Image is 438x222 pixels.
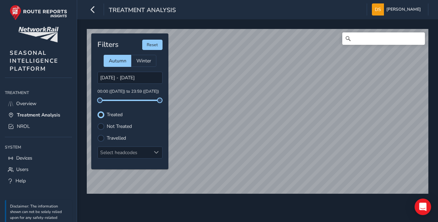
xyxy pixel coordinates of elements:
[10,49,58,73] span: SEASONAL INTELLIGENCE PLATFORM
[386,3,421,16] span: [PERSON_NAME]
[5,164,72,175] a: Users
[109,58,126,64] span: Autumn
[104,55,131,67] div: Autumn
[98,147,151,158] div: Select headcodes
[17,112,60,118] span: Treatment Analysis
[16,155,32,161] span: Devices
[107,124,132,129] label: Not Treated
[15,178,26,184] span: Help
[136,58,151,64] span: Winter
[109,6,176,16] span: Treatment Analysis
[372,3,384,16] img: diamond-layout
[17,123,30,130] span: NROL
[5,121,72,132] a: NROL
[5,88,72,98] div: Treatment
[415,199,431,215] div: Open Intercom Messenger
[18,27,59,42] img: customer logo
[10,5,67,20] img: rr logo
[5,152,72,164] a: Devices
[5,98,72,109] a: Overview
[97,89,163,95] p: 00:00 ([DATE]) to 23:59 ([DATE])
[107,112,123,117] label: Treated
[16,166,29,173] span: Users
[107,136,126,141] label: Travelled
[342,32,425,45] input: Search
[97,40,118,49] h4: Filters
[5,175,72,186] a: Help
[87,29,428,194] canvas: Map
[142,40,163,50] button: Reset
[16,100,36,107] span: Overview
[372,3,423,16] button: [PERSON_NAME]
[5,142,72,152] div: System
[131,55,156,67] div: Winter
[5,109,72,121] a: Treatment Analysis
